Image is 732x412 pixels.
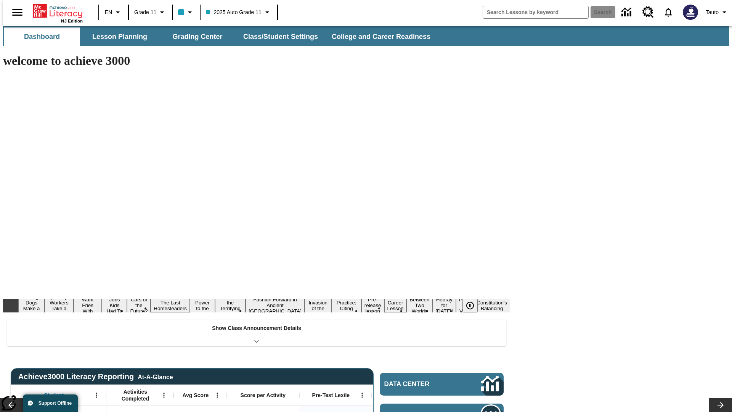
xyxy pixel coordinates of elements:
button: Dashboard [4,27,80,46]
button: Slide 3 Do You Want Fries With That? [74,290,102,321]
span: Support Offline [39,401,72,406]
button: Slide 1 Diving Dogs Make a Splash [18,293,45,318]
div: Pause [462,299,485,312]
a: Data Center [617,2,638,23]
button: Slide 11 Mixed Practice: Citing Evidence [332,293,361,318]
div: SubNavbar [3,27,437,46]
h1: welcome to achieve 3000 [3,54,510,68]
button: Language: EN, Select a language [101,5,126,19]
button: Pause [462,299,478,312]
div: At-A-Glance [138,372,173,381]
span: Score per Activity [241,392,286,399]
span: Data Center [384,380,456,388]
button: Slide 2 Labor Day: Workers Take a Stand [45,293,73,318]
a: Notifications [658,2,678,22]
span: NJ Edition [61,19,83,23]
button: Open side menu [6,1,29,24]
button: Open Menu [91,389,102,401]
button: Support Offline [23,394,78,412]
span: Avg Score [182,392,209,399]
button: Select a new avatar [678,2,703,22]
button: Lesson Planning [82,27,158,46]
button: Slide 10 The Invasion of the Free CD [305,293,332,318]
button: Grade: Grade 11, Select a grade [131,5,170,19]
button: Slide 8 Attack of the Terrifying Tomatoes [215,293,246,318]
button: Slide 16 Point of View [456,296,474,315]
span: Student [44,392,64,399]
span: Activities Completed [110,388,161,402]
button: Lesson carousel, Next [709,398,732,412]
div: Home [33,3,83,23]
button: Class color is light blue. Change class color [175,5,197,19]
button: Slide 12 Pre-release lesson [361,296,384,315]
span: EN [105,8,112,16]
button: Slide 15 Hooray for Constitution Day! [432,296,456,315]
span: Achieve3000 Literacy Reporting [18,372,173,381]
span: Pre-Test Lexile [312,392,350,399]
button: Slide 14 Between Two Worlds [406,296,432,315]
button: Slide 5 Cars of the Future? [127,296,151,315]
button: Open Menu [356,389,368,401]
a: Data Center [380,373,504,396]
button: College and Career Readiness [326,27,437,46]
body: Maximum 600 characters Press Escape to exit toolbar Press Alt + F10 to reach toolbar [3,6,111,13]
p: Show Class Announcement Details [212,324,301,332]
div: Show Class Announcement Details [7,320,506,346]
button: Slide 4 Dirty Jobs Kids Had To Do [102,290,127,321]
button: Slide 17 The Constitution's Balancing Act [474,293,510,318]
button: Class/Student Settings [237,27,324,46]
button: Open Menu [158,389,170,401]
button: Grading Center [159,27,236,46]
button: Open Menu [212,389,223,401]
button: Slide 6 The Last Homesteaders [151,299,190,312]
a: Home [33,3,83,19]
button: Slide 7 Solar Power to the People [190,293,215,318]
button: Class: 2025 Auto Grade 11, Select your class [203,5,274,19]
button: Slide 9 Fashion Forward in Ancient Rome [246,296,305,315]
img: Avatar [683,5,698,20]
span: Grade 11 [134,8,156,16]
span: 2025 Auto Grade 11 [206,8,261,16]
input: search field [483,6,588,18]
span: Tauto [706,8,719,16]
a: Resource Center, Will open in new tab [638,2,658,23]
div: SubNavbar [3,26,729,46]
button: Slide 13 Career Lesson [384,299,407,312]
button: Profile/Settings [703,5,732,19]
